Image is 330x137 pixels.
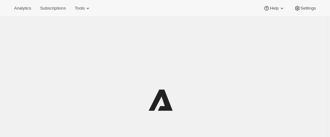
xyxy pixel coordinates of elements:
button: Tools [71,4,95,13]
button: Analytics [10,4,35,13]
span: Settings [301,6,316,11]
span: Help [270,6,278,11]
button: Subscriptions [36,4,70,13]
span: Tools [75,6,85,11]
button: Settings [290,4,320,13]
button: Help [260,4,289,13]
span: Subscriptions [40,6,66,11]
span: Analytics [14,6,31,11]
